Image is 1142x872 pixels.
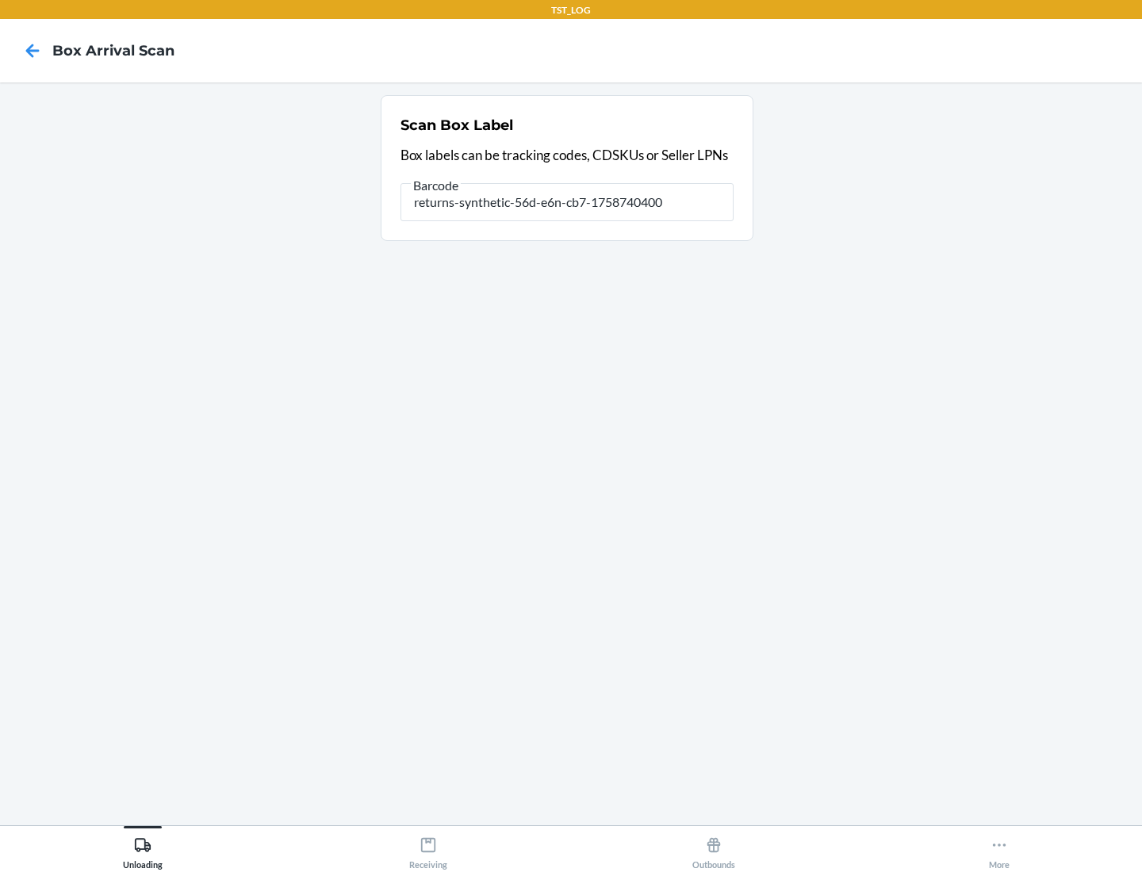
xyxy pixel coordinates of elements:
p: TST_LOG [551,3,591,17]
button: More [856,826,1142,870]
h2: Scan Box Label [400,115,513,136]
div: Outbounds [692,830,735,870]
button: Outbounds [571,826,856,870]
div: Unloading [123,830,163,870]
div: Receiving [409,830,447,870]
input: Barcode [400,183,734,221]
div: More [989,830,1010,870]
h4: Box Arrival Scan [52,40,174,61]
p: Box labels can be tracking codes, CDSKUs or Seller LPNs [400,145,734,166]
button: Receiving [285,826,571,870]
span: Barcode [411,178,461,193]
